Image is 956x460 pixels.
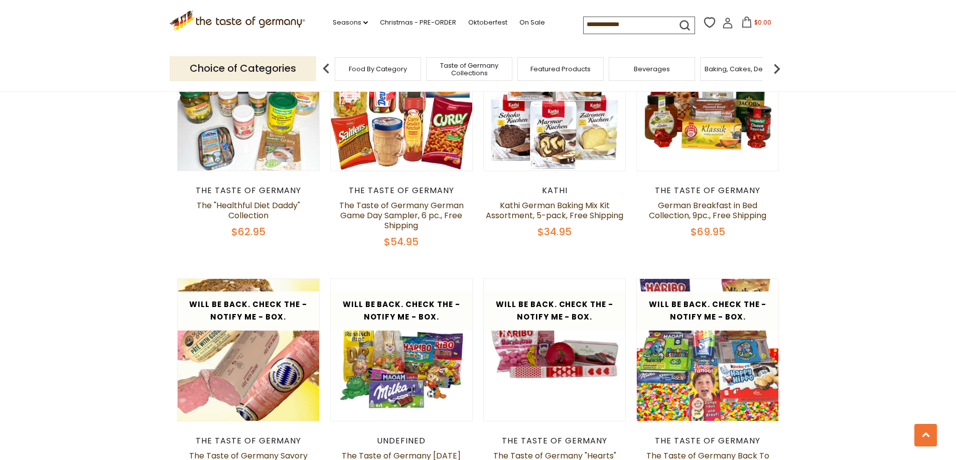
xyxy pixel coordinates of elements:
[637,29,779,171] img: German Breakfast in Bed Collection, 9pc., Free Shipping
[170,56,316,81] p: Choice of Categories
[530,65,591,73] a: Featured Products
[468,17,507,28] a: Oktoberfest
[486,200,623,221] a: Kathi German Baking Mix Kit Assortment, 5-pack, Free Shipping
[231,225,265,239] span: $62.95
[483,186,626,196] div: Kathi
[330,186,473,196] div: The Taste of Germany
[484,29,626,171] img: Kathi German Baking Mix Kit Assortment, 5-pack, Free Shipping
[735,17,778,32] button: $0.00
[380,17,456,28] a: Christmas - PRE-ORDER
[177,186,320,196] div: The Taste of Germany
[634,65,670,73] a: Beverages
[484,279,626,421] img: The Taste of Germany "Hearts" Collection
[349,65,407,73] a: Food By Category
[691,225,725,239] span: $69.95
[333,17,368,28] a: Seasons
[483,436,626,446] div: The Taste of Germany
[636,436,779,446] div: The Taste of Germany
[519,17,545,28] a: On Sale
[636,186,779,196] div: The Taste of Germany
[178,29,320,171] img: The "Healthful Diet Daddy" Collection
[705,65,782,73] a: Baking, Cakes, Desserts
[339,200,464,231] a: The Taste of Germany German Game Day Sampler, 6 pc., Free Shipping
[649,200,766,221] a: German Breakfast in Bed Collection, 9pc., Free Shipping
[331,279,473,421] img: The Taste of Germany Easter Basket Collection
[537,225,572,239] span: $34.95
[767,59,787,79] img: next arrow
[429,62,509,77] a: Taste of Germany Collections
[177,436,320,446] div: The Taste of Germany
[754,18,771,27] span: $0.00
[178,279,320,421] img: The Taste of Germany Savory Spread & Whole Grain Bread Collection
[330,436,473,446] div: undefined
[316,59,336,79] img: previous arrow
[197,200,300,221] a: The "Healthful Diet Daddy" Collection
[331,29,473,171] img: The Taste of Germany German Game Day Sampler, 6 pc., Free Shipping
[637,279,779,421] img: The Taste of Germany Back To School Collection
[384,235,419,249] span: $54.95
